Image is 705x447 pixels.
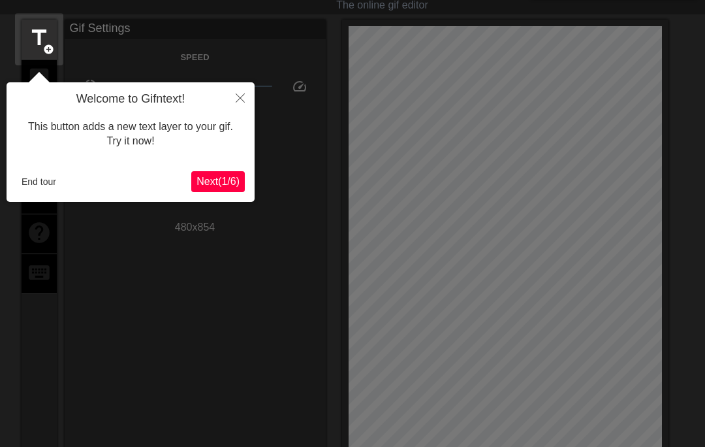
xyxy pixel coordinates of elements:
[191,171,245,192] button: Next
[16,172,61,191] button: End tour
[226,82,255,112] button: Close
[16,107,245,162] div: This button adds a new text layer to your gif. Try it now!
[196,176,240,187] span: Next ( 1 / 6 )
[16,92,245,107] h4: Welcome to Gifntext!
